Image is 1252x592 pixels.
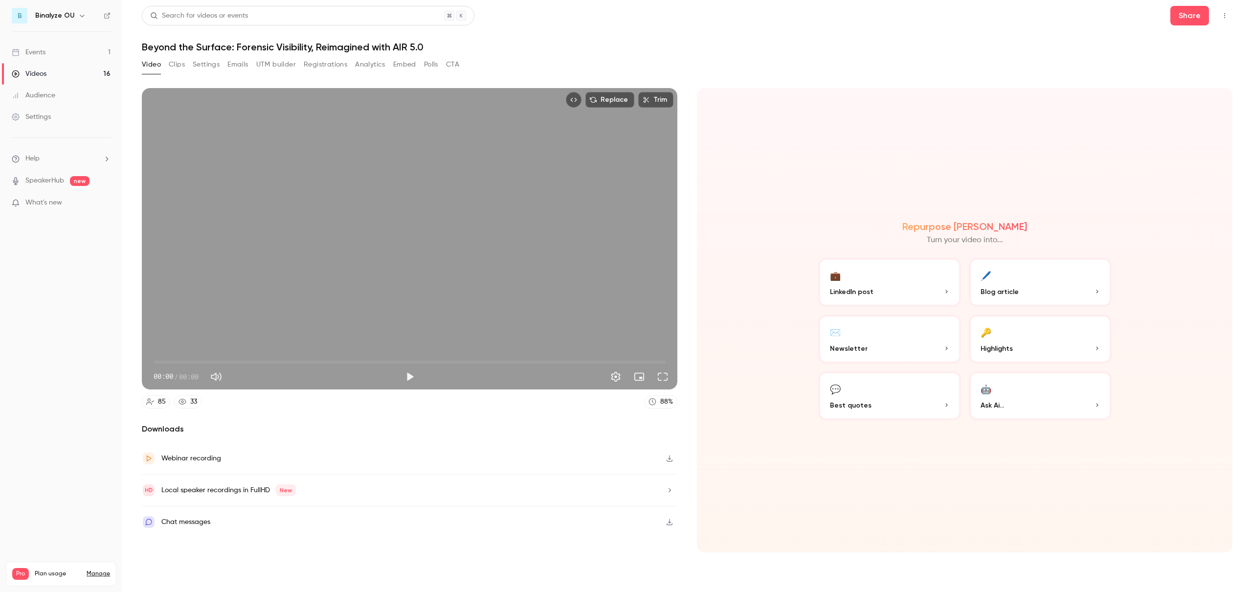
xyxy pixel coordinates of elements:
div: 💼 [830,268,841,283]
span: Plan usage [35,570,81,578]
span: Best quotes [830,400,872,410]
span: 00:00 [179,371,199,382]
span: 00:00 [154,371,173,382]
span: Newsletter [830,343,868,354]
button: Settings [606,367,626,387]
h6: Binalyze OU [35,11,74,21]
a: SpeakerHub [25,176,64,186]
span: / [174,371,178,382]
div: Search for videos or events [150,11,248,21]
a: 33 [174,395,201,409]
div: ✉️ [830,324,841,340]
button: Full screen [653,367,672,387]
span: Help [25,154,40,164]
button: Settings [193,57,220,72]
button: Turn on miniplayer [629,367,649,387]
div: Audience [12,91,55,100]
div: 🤖 [981,381,991,396]
button: Share [1170,6,1209,25]
span: Ask Ai... [981,400,1004,410]
button: Replace [585,92,634,108]
button: ✉️Newsletter [818,315,961,364]
div: 💬 [830,381,841,396]
button: Top Bar Actions [1217,8,1232,23]
div: 00:00 [154,371,199,382]
span: new [70,176,89,186]
button: CTA [446,57,459,72]
button: Mute [206,367,226,387]
li: help-dropdown-opener [12,154,111,164]
button: Clips [169,57,185,72]
a: 88% [644,395,677,409]
span: What's new [25,198,62,208]
div: Webinar recording [161,453,221,464]
button: Embed [393,57,416,72]
button: Polls [424,57,438,72]
button: Play [400,367,420,387]
div: 88 % [660,397,673,407]
button: 💼LinkedIn post [818,258,961,307]
div: Events [12,47,45,57]
button: Emails [227,57,248,72]
iframe: Noticeable Trigger [99,199,111,207]
h2: Downloads [142,423,677,435]
span: Highlights [981,343,1013,354]
div: 🖊️ [981,268,991,283]
div: 33 [190,397,197,407]
span: New [276,484,296,496]
span: LinkedIn post [830,287,873,297]
div: Videos [12,69,46,79]
h1: Beyond the Surface: Forensic Visibility, Reimagined with AIR 5.0 [142,41,1232,53]
div: 85 [158,397,166,407]
button: Embed video [566,92,581,108]
button: 🔑Highlights [969,315,1112,364]
a: 85 [142,395,170,409]
button: Registrations [304,57,347,72]
span: B [18,11,22,21]
span: Pro [12,568,29,580]
button: 🤖Ask Ai... [969,371,1112,420]
button: Analytics [355,57,385,72]
button: UTM builder [256,57,296,72]
button: 🖊️Blog article [969,258,1112,307]
button: Trim [638,92,673,108]
a: Manage [87,570,110,578]
button: Video [142,57,161,72]
span: Blog article [981,287,1019,297]
div: 🔑 [981,324,991,340]
div: Settings [12,112,51,122]
p: Turn your video into... [927,234,1003,246]
button: 💬Best quotes [818,371,961,420]
h2: Repurpose [PERSON_NAME] [902,221,1027,232]
div: Chat messages [161,516,210,528]
div: Local speaker recordings in FullHD [161,484,296,496]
